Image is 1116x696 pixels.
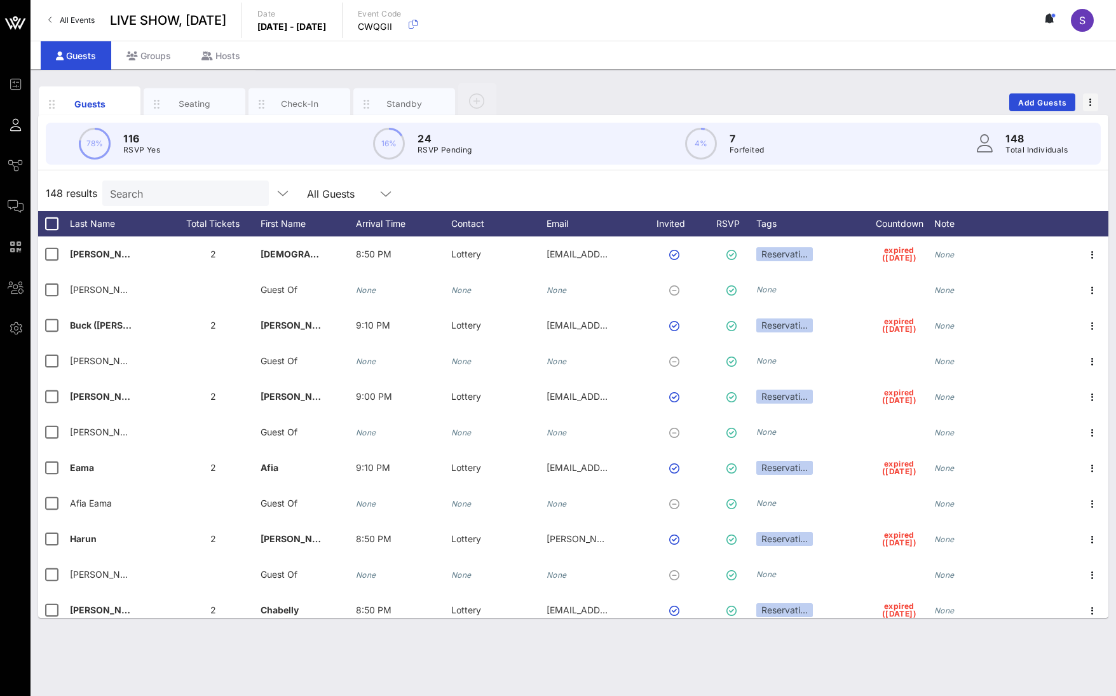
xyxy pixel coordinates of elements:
span: Lottery [451,604,481,615]
p: Total Individuals [1005,144,1068,156]
span: 9:00 PM [356,391,392,402]
span: Add Guests [1017,98,1068,107]
span: [PERSON_NAME] ([PERSON_NAME]) [70,355,225,366]
span: [PERSON_NAME][EMAIL_ADDRESS][DOMAIN_NAME] [547,533,773,544]
span: Lottery [451,320,481,331]
span: Lottery [451,462,481,473]
i: None [451,285,472,295]
span: expired ([DATE]) [882,603,916,618]
span: [EMAIL_ADDRESS][DOMAIN_NAME] [547,249,700,259]
span: Guest Of [261,426,297,437]
div: Reservati… [756,318,813,332]
i: None [356,357,376,366]
p: Date [257,8,327,20]
span: S [1079,14,1085,27]
span: [PERSON_NAME] [70,569,143,580]
span: expired ([DATE]) [882,460,916,475]
span: [PERSON_NAME] [261,391,336,402]
i: None [756,570,777,579]
i: None [934,428,955,437]
i: None [547,570,567,580]
div: Guests [62,97,118,111]
span: Harun [70,533,97,544]
span: [PERSON_NAME] [261,320,336,331]
div: Hosts [186,41,255,70]
span: Afia [261,462,278,473]
span: LIVE SHOW, [DATE] [110,11,226,30]
span: Lottery [451,391,481,402]
span: [DEMOGRAPHIC_DATA] [261,249,361,259]
div: 2 [165,450,261,486]
div: Tags [756,211,864,236]
div: Groups [111,41,186,70]
div: Seating [167,98,223,110]
i: None [934,250,955,259]
i: None [451,499,472,508]
i: None [934,463,955,473]
div: 2 [165,379,261,414]
div: Reservati… [756,461,813,475]
i: None [356,285,376,295]
p: 148 [1005,131,1068,146]
span: expired ([DATE]) [882,247,916,262]
p: CWQGII [358,20,402,33]
span: Guest Of [261,498,297,508]
i: None [756,285,777,294]
span: Lottery [451,249,481,259]
span: [PERSON_NAME] [70,604,145,615]
div: 2 [165,521,261,557]
div: Reservati… [756,247,813,261]
span: 9:10 PM [356,320,390,331]
span: Guest Of [261,569,297,580]
span: Afia Eama [70,498,112,508]
p: RSVP Pending [418,144,472,156]
div: Last Name [70,211,165,236]
span: 148 results [46,186,97,201]
span: [EMAIL_ADDRESS][DOMAIN_NAME] [547,462,700,473]
div: First Name [261,211,356,236]
span: [EMAIL_ADDRESS][DOMAIN_NAME] [547,391,700,402]
div: Contact [451,211,547,236]
div: Reservati… [756,532,813,546]
i: None [451,570,472,580]
p: Event Code [358,8,402,20]
i: None [356,499,376,508]
span: 9:10 PM [356,462,390,473]
span: [PERSON_NAME] [261,533,336,544]
div: S [1071,9,1094,32]
p: 7 [730,131,765,146]
span: Chabelly [261,604,299,615]
div: Check-In [271,98,328,110]
div: 2 [165,592,261,628]
i: None [547,285,567,295]
div: Arrival Time [356,211,451,236]
span: expired ([DATE]) [882,318,916,333]
div: Reservati… [756,603,813,617]
p: 24 [418,131,472,146]
i: None [356,428,376,437]
span: 8:50 PM [356,533,391,544]
i: None [547,357,567,366]
span: [EMAIL_ADDRESS][DOMAIN_NAME] [547,320,700,331]
i: None [934,499,955,508]
div: Invited [642,211,712,236]
span: 8:50 PM [356,604,391,615]
i: None [756,427,777,437]
div: 2 [165,308,261,343]
div: Countdown [864,211,934,236]
span: [PERSON_NAME] [70,249,145,259]
p: RSVP Yes [123,144,160,156]
span: [PERSON_NAME] [70,426,143,437]
div: Note [934,211,1030,236]
span: Guest Of [261,284,297,295]
i: None [934,357,955,366]
div: Reservati… [756,390,813,404]
div: All Guests [307,188,355,200]
div: All Guests [299,181,401,206]
div: Total Tickets [165,211,261,236]
i: None [756,356,777,365]
i: None [451,428,472,437]
i: None [356,570,376,580]
p: [DATE] - [DATE] [257,20,327,33]
i: None [547,499,567,508]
